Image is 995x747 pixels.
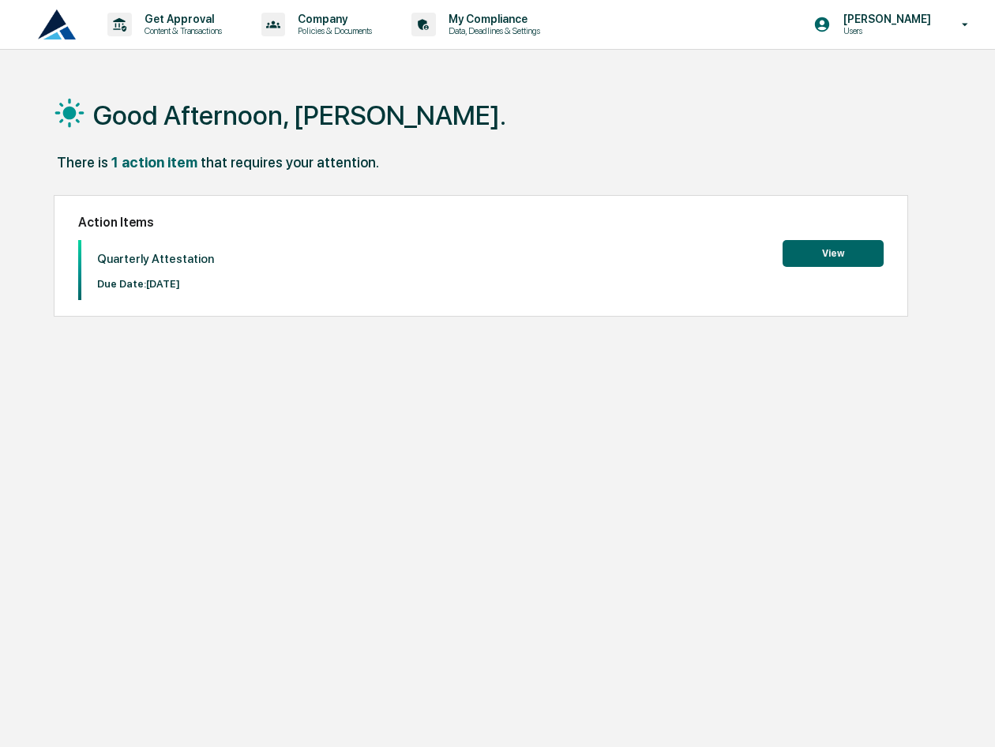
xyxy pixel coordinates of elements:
[783,245,884,260] a: View
[78,215,884,230] h2: Action Items
[132,25,230,36] p: Content & Transactions
[285,25,380,36] p: Policies & Documents
[201,154,379,171] div: that requires your attention.
[783,240,884,267] button: View
[38,9,76,39] img: logo
[93,99,506,131] h1: Good Afternoon, [PERSON_NAME].
[111,154,197,171] div: 1 action item
[436,25,548,36] p: Data, Deadlines & Settings
[831,13,939,25] p: [PERSON_NAME]
[831,25,939,36] p: Users
[57,154,108,171] div: There is
[97,252,214,266] p: Quarterly Attestation
[436,13,548,25] p: My Compliance
[132,13,230,25] p: Get Approval
[97,278,214,290] p: Due Date: [DATE]
[285,13,380,25] p: Company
